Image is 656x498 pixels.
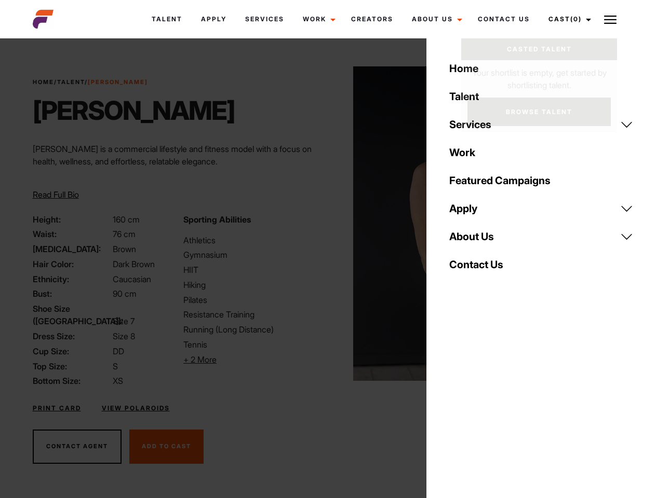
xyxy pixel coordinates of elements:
[443,82,639,110] a: Talent
[539,5,597,33] a: Cast(0)
[33,243,111,255] span: [MEDICAL_DATA]:
[33,176,322,213] p: Through her modeling and wellness brand, HEAL, she inspires others on their wellness journeys—cha...
[113,274,151,284] span: Caucasian
[183,234,322,246] li: Athletics
[403,5,468,33] a: About Us
[33,360,111,372] span: Top Size:
[192,5,236,33] a: Apply
[443,54,639,82] a: Home
[33,228,111,240] span: Waist:
[113,244,136,254] span: Brown
[57,78,85,86] a: Talent
[183,294,322,306] li: Pilates
[33,95,235,126] h1: [PERSON_NAME]
[293,5,342,33] a: Work
[142,442,191,450] span: Add To Cast
[468,5,539,33] a: Contact Us
[129,430,204,464] button: Add To Cast
[33,143,322,168] p: [PERSON_NAME] is a commercial lifestyle and fitness model with a focus on health, wellness, and e...
[183,264,322,276] li: HIIT
[33,189,79,200] span: Read Full Bio
[443,223,639,251] a: About Us
[33,9,53,30] img: cropped-aefm-brand-fav-22-square.png
[183,308,322,321] li: Resistance Training
[183,354,217,365] span: + 2 More
[33,258,111,270] span: Hair Color:
[113,259,155,269] span: Dark Brown
[113,376,123,386] span: XS
[142,5,192,33] a: Talent
[443,251,639,279] a: Contact Us
[467,98,611,126] a: Browse Talent
[113,361,118,371] span: S
[183,338,322,351] li: Tennis
[443,139,639,167] a: Work
[33,375,111,387] span: Bottom Size:
[113,214,140,225] span: 160 cm
[183,248,322,261] li: Gymnasium
[113,229,136,239] span: 76 cm
[33,404,81,413] a: Print Card
[33,188,79,201] button: Read Full Bio
[33,213,111,226] span: Height:
[33,330,111,342] span: Dress Size:
[113,288,137,299] span: 90 cm
[443,110,639,139] a: Services
[183,279,322,291] li: Hiking
[33,302,111,327] span: Shoe Size ([GEOGRAPHIC_DATA]):
[342,5,403,33] a: Creators
[33,78,54,86] a: Home
[113,346,124,356] span: DD
[604,13,617,26] img: Burger icon
[33,345,111,357] span: Cup Size:
[113,316,135,326] span: Size 7
[183,323,322,336] li: Running (Long Distance)
[443,167,639,195] a: Featured Campaigns
[33,430,122,464] button: Contact Agent
[443,195,639,223] a: Apply
[113,331,135,341] span: Size 8
[88,78,148,86] strong: [PERSON_NAME]
[570,15,582,23] span: (0)
[461,38,617,60] a: Casted Talent
[236,5,293,33] a: Services
[461,60,617,91] p: Your shortlist is empty, get started by shortlisting talent.
[183,214,251,225] strong: Sporting Abilities
[33,78,148,87] span: / /
[33,287,111,300] span: Bust:
[33,273,111,285] span: Ethnicity:
[102,404,170,413] a: View Polaroids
